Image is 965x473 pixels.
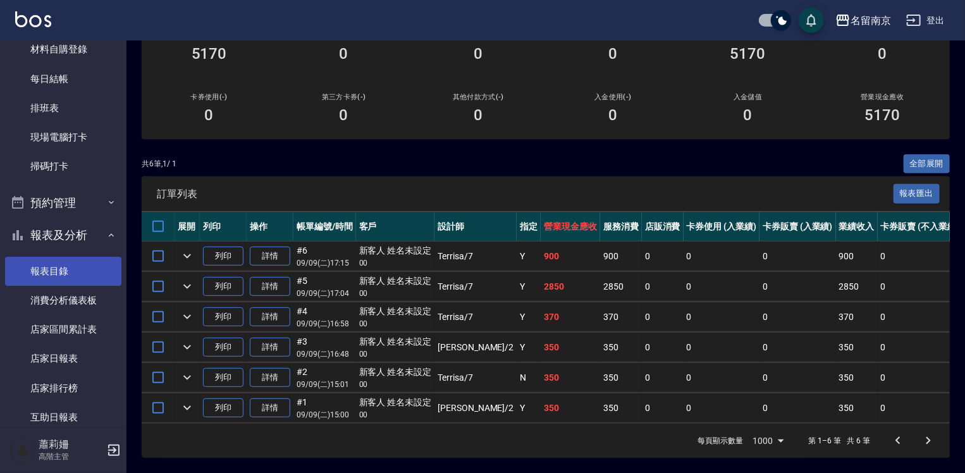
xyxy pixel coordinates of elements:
p: 00 [359,409,432,421]
h2: 入金儲值 [696,93,800,101]
a: 報表匯出 [894,187,940,199]
td: 0 [759,333,836,362]
td: #2 [293,363,356,393]
td: Terrisa /7 [434,302,517,332]
h3: 0 [609,45,618,63]
td: 0 [878,272,962,302]
h3: 5170 [865,106,900,124]
a: 詳情 [250,247,290,266]
td: 0 [759,272,836,302]
div: 新客人 姓名未設定 [359,244,432,257]
td: 350 [600,363,642,393]
th: 卡券販賣 (不入業績) [878,212,962,242]
button: 全部展開 [904,154,950,174]
h3: 5170 [730,45,766,63]
p: 00 [359,318,432,329]
th: 列印 [200,212,247,242]
p: 高階主管 [39,451,103,462]
a: 店家排行榜 [5,374,121,403]
td: 350 [836,333,878,362]
button: 列印 [203,307,243,327]
td: 0 [642,363,684,393]
button: 列印 [203,398,243,418]
td: [PERSON_NAME] /2 [434,333,517,362]
div: 新客人 姓名未設定 [359,305,432,318]
td: 900 [836,242,878,271]
td: Terrisa /7 [434,272,517,302]
th: 服務消費 [600,212,642,242]
th: 操作 [247,212,293,242]
a: 詳情 [250,307,290,327]
th: 營業現金應收 [541,212,600,242]
th: 卡券使用 (入業績) [684,212,760,242]
th: 展開 [175,212,200,242]
td: 0 [759,363,836,393]
button: expand row [178,247,197,266]
div: 1000 [748,424,789,458]
h3: 0 [474,106,483,124]
td: 0 [878,333,962,362]
button: 報表匯出 [894,184,940,204]
td: Y [517,272,541,302]
button: expand row [178,277,197,296]
p: 09/09 (二) 17:15 [297,257,353,269]
p: 共 6 筆, 1 / 1 [142,158,176,169]
div: 新客人 姓名未設定 [359,274,432,288]
h3: 0 [744,106,753,124]
h3: 0 [205,106,214,124]
th: 卡券販賣 (入業績) [759,212,836,242]
td: 0 [684,393,760,423]
h2: 入金使用(-) [561,93,665,101]
th: 指定 [517,212,541,242]
button: expand row [178,368,197,387]
a: 現場電腦打卡 [5,123,121,152]
p: 每頁顯示數量 [698,435,743,446]
td: #6 [293,242,356,271]
td: 900 [600,242,642,271]
a: 店家區間累計表 [5,315,121,344]
td: 0 [642,242,684,271]
td: 370 [541,302,600,332]
p: 09/09 (二) 15:00 [297,409,353,421]
td: 370 [600,302,642,332]
td: 0 [878,242,962,271]
td: [PERSON_NAME] /2 [434,393,517,423]
p: 00 [359,379,432,390]
div: 新客人 姓名未設定 [359,335,432,348]
td: 0 [759,393,836,423]
button: 登出 [901,9,950,32]
td: #3 [293,333,356,362]
td: Terrisa /7 [434,242,517,271]
td: Y [517,393,541,423]
td: 0 [684,272,760,302]
a: 詳情 [250,368,290,388]
button: expand row [178,307,197,326]
td: Y [517,302,541,332]
img: Logo [15,11,51,27]
p: 09/09 (二) 16:48 [297,348,353,360]
td: 350 [541,333,600,362]
h3: 5170 [192,45,227,63]
td: 0 [759,242,836,271]
td: 0 [642,302,684,332]
td: 0 [642,333,684,362]
td: 0 [684,333,760,362]
td: 0 [642,393,684,423]
p: 第 1–6 筆 共 6 筆 [809,435,870,446]
a: 掃碼打卡 [5,152,121,181]
td: 0 [878,393,962,423]
h3: 0 [474,45,483,63]
a: 排班表 [5,94,121,123]
button: save [799,8,824,33]
td: 0 [878,302,962,332]
button: 列印 [203,368,243,388]
img: Person [10,438,35,463]
td: 2850 [600,272,642,302]
p: 09/09 (二) 15:01 [297,379,353,390]
div: 新客人 姓名未設定 [359,365,432,379]
h3: 0 [340,45,348,63]
div: 名留南京 [851,13,891,28]
td: 350 [541,363,600,393]
td: 2850 [836,272,878,302]
p: 00 [359,257,432,269]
